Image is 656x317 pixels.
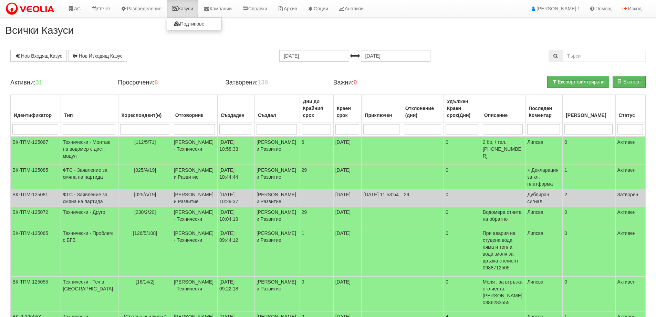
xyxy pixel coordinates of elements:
span: Липсва [527,139,543,145]
td: [DATE] [333,228,362,277]
td: ФТС - Заявление за смяна на партида [61,189,118,207]
td: ВК-ТПМ-125072 [11,207,61,228]
td: [PERSON_NAME] - Технически [172,207,217,228]
div: Отклонение (дни) [404,103,442,120]
td: [DATE] [333,207,362,228]
a: Нов Входящ Казус [10,50,67,62]
td: [PERSON_NAME] и Развитие [254,189,300,207]
th: Тип: No sort applied, activate to apply an ascending sort [61,95,118,122]
th: Идентификатор: No sort applied, activate to apply an ascending sort [11,95,61,122]
td: ВК-ТПМ-125085 [11,165,61,189]
h4: Затворени: [226,79,323,86]
td: 0 [444,207,481,228]
td: Активен [615,277,645,311]
td: [PERSON_NAME] и Развитие [254,137,300,165]
div: Създал [257,110,298,120]
b: 31 [35,79,42,86]
td: [DATE] [333,137,362,165]
div: Създаден [219,110,253,120]
td: ВК-ТПМ-125087 [11,137,61,165]
span: Липсва [527,209,543,215]
a: Нов Изходящ Казус [68,50,127,62]
div: Приключен [363,110,400,120]
td: Технически - Друго [61,207,118,228]
td: 0 [444,189,481,207]
td: 0 [563,207,615,228]
button: Експорт филтрирани [547,76,609,88]
td: 0 [563,137,615,165]
td: [PERSON_NAME] - Технически [172,228,217,277]
span: Липсва [527,279,543,285]
div: Удължен Краен срок(Дни) [446,97,479,120]
b: 0 [354,79,357,86]
td: 0 [444,165,481,189]
td: [PERSON_NAME] и Развитие [172,189,217,207]
td: Технически - Проблем с БГВ [61,228,118,277]
p: Водомера отчита на обратно [483,209,523,222]
div: [PERSON_NAME] [564,110,613,120]
td: 0 [444,277,481,311]
td: [DATE] [333,189,362,207]
td: Активен [615,228,645,277]
p: При авария на студена вода няма и топла вода ,моля за връзка с клиент 0988712505 [483,230,523,271]
th: Дни до Крайния срок: No sort applied, activate to apply an ascending sort [300,95,333,122]
th: Отклонение (дни): No sort applied, activate to apply an ascending sort [402,95,444,122]
div: Дни до Крайния срок [302,97,332,120]
td: 29 [402,189,444,207]
div: Краен срок [335,103,360,120]
span: [025/А/19] [134,192,156,197]
p: 2 бр, / тел. [PHONE_NUMBER] [483,139,523,159]
div: Идентификатор [12,110,59,120]
th: Статус: No sort applied, activate to apply an ascending sort [615,95,645,122]
th: Приключен: No sort applied, activate to apply an ascending sort [362,95,402,122]
td: 0 [563,228,615,277]
td: 0 [444,137,481,165]
span: [025/А/19] [134,167,156,173]
span: 1 [302,230,304,236]
td: Активен [615,207,645,228]
td: ВК-ТПМ-125081 [11,189,61,207]
td: [DATE] 10:58:33 [217,137,254,165]
span: [112/5/71] [134,139,156,145]
td: ВК-ТПМ-125055 [11,277,61,311]
span: 29 [302,167,307,173]
span: [16/14/2] [136,279,155,285]
td: ВК-ТПМ-125065 [11,228,61,277]
td: [DATE] 10:29:37 [217,189,254,207]
td: 0 [563,277,615,311]
div: Кореспондент(и) [120,110,170,120]
th: Описание: No sort applied, activate to apply an ascending sort [481,95,525,122]
th: Брой Файлове: No sort applied, activate to apply an ascending sort [563,95,615,122]
span: 0 [302,279,304,285]
b: 8 [154,79,158,86]
td: Активен [615,165,645,189]
th: Краен срок: No sort applied, activate to apply an ascending sort [333,95,362,122]
span: 6 [302,139,304,145]
td: [DATE] 09:44:12 [217,228,254,277]
th: Създал: No sort applied, activate to apply an ascending sort [254,95,300,122]
a: Подтипове [167,19,221,28]
input: Търсене по Идентификатор, Бл/Вх/Ап, Тип, Описание, Моб. Номер, Имейл, Файл, Коментар, [563,50,646,62]
td: Затворен [615,189,645,207]
td: [DATE] 10:44:44 [217,165,254,189]
td: [PERSON_NAME] и Развитие [254,165,300,189]
td: Технически - Монтаж на водомер с дист. модул [61,137,118,165]
p: Моля , за втръзка с клиента [PERSON_NAME] 0886283555 [483,278,523,306]
td: [PERSON_NAME] - Технически [172,137,217,165]
td: [DATE] 11:53:54 [362,189,402,207]
h4: Важни: [333,79,430,86]
td: [PERSON_NAME] и Развитие [254,228,300,277]
th: Последен Коментар: No sort applied, activate to apply an ascending sort [525,95,563,122]
td: [DATE] 10:04:19 [217,207,254,228]
th: Кореспондент(и): No sort applied, activate to apply an ascending sort [118,95,172,122]
div: Отговорник [174,110,216,120]
h4: Просрочени: [118,79,215,86]
td: [PERSON_NAME] и Развитие [254,277,300,311]
th: Удължен Краен срок(Дни): No sort applied, activate to apply an ascending sort [444,95,481,122]
td: [PERSON_NAME] и Развитие [172,165,217,189]
b: 139 [258,79,268,86]
span: [230/2/20] [134,209,156,215]
span: Липсва [527,230,543,236]
div: Статус [617,110,644,120]
div: Тип [63,110,116,120]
